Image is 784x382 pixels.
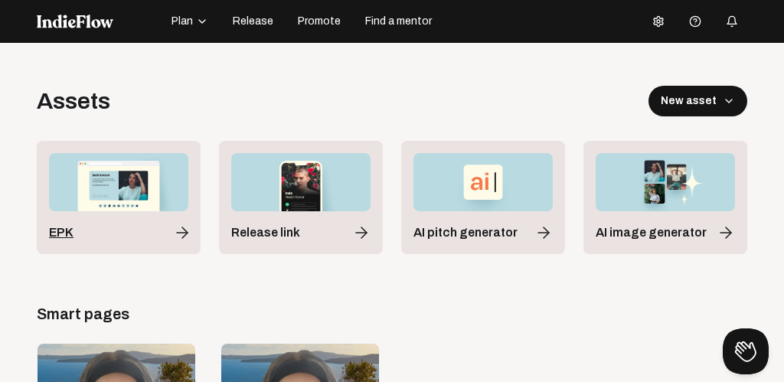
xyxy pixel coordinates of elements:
[596,153,735,211] img: AI-Image-Generator.png
[37,303,747,325] div: Smart pages
[365,14,432,29] span: Find a mentor
[231,224,300,242] span: Release link
[231,153,371,211] img: Release-link.png
[356,9,441,34] button: Find a mentor
[224,9,283,34] button: Release
[162,9,217,34] button: Plan
[723,328,769,374] iframe: Toggle Customer Support
[289,9,350,34] button: Promote
[233,14,273,29] span: Release
[413,224,518,242] span: AI pitch generator
[596,224,707,242] span: AI image generator
[413,153,553,211] img: AI-Pitch-Generator.png
[37,87,110,115] div: Assets
[49,153,188,211] img: EPK.png
[171,14,193,29] span: Plan
[648,86,747,116] button: New asset
[37,15,113,28] img: indieflow-logo-white.svg
[298,14,341,29] span: Promote
[49,224,73,242] span: EPK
